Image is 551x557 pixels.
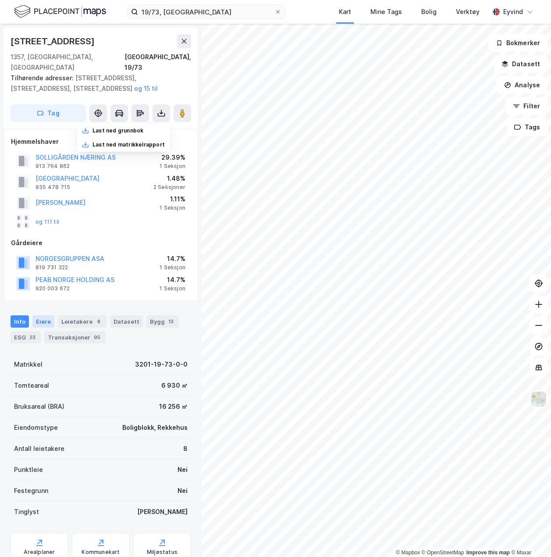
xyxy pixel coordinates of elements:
div: Miljøstatus [147,549,178,556]
div: Last ned grunnbok [92,127,143,134]
div: 1 Seksjon [160,204,185,211]
div: 3201-19-73-0-0 [135,359,188,370]
div: Mine Tags [370,7,402,17]
div: 13 [167,317,175,326]
a: Mapbox [396,550,420,556]
div: 6 930 ㎡ [161,380,188,391]
img: Z [530,391,547,407]
div: 920 003 672 [36,285,70,292]
button: Bokmerker [488,34,547,52]
div: [PERSON_NAME] [137,507,188,517]
div: Last ned matrikkelrapport [92,141,165,148]
div: 29.39% [160,152,185,163]
img: logo.f888ab2527a4732fd821a326f86c7f29.svg [14,4,106,19]
div: 2 Seksjoner [153,184,185,191]
div: Nei [178,464,188,475]
div: 14.7% [160,275,185,285]
div: Antall leietakere [14,443,64,454]
div: 1357, [GEOGRAPHIC_DATA], [GEOGRAPHIC_DATA] [11,52,124,73]
div: 16 256 ㎡ [159,401,188,412]
div: Kontrollprogram for chat [507,515,551,557]
input: Søk på adresse, matrikkel, gårdeiere, leietakere eller personer [138,5,274,18]
div: Kart [339,7,351,17]
div: ESG [11,331,41,343]
button: Datasett [494,55,547,73]
div: 1 Seksjon [160,264,185,271]
div: 1.48% [153,173,185,184]
div: Arealplaner [24,549,55,556]
div: 1 Seksjon [160,285,185,292]
div: 1 Seksjon [160,163,185,170]
div: Eiendomstype [14,422,58,433]
div: Bruksareal (BRA) [14,401,64,412]
div: Kommunekart [82,549,120,556]
div: Nei [178,486,188,496]
a: OpenStreetMap [422,550,464,556]
div: Boligblokk, Rekkehus [122,422,188,433]
span: Tilhørende adresser: [11,74,75,82]
div: Gårdeiere [11,238,191,248]
div: 8 [94,317,103,326]
div: Bolig [421,7,437,17]
div: 8 [183,443,188,454]
div: Datasett [110,315,143,328]
button: Tag [11,104,86,122]
div: 913 764 862 [36,163,70,170]
div: [GEOGRAPHIC_DATA], 19/73 [124,52,191,73]
div: Tomteareal [14,380,49,391]
div: Bygg [146,315,179,328]
button: Filter [505,97,547,115]
div: Festegrunn [14,486,48,496]
div: 95 [92,333,102,342]
iframe: Chat Widget [507,515,551,557]
div: 935 478 715 [36,184,70,191]
div: Transaksjoner [44,331,106,343]
div: Verktøy [456,7,480,17]
div: Eyvind [503,7,523,17]
div: [STREET_ADDRESS], [STREET_ADDRESS], [STREET_ADDRESS] [11,73,184,94]
div: 23 [28,333,37,342]
div: [STREET_ADDRESS] [11,34,96,48]
div: Info [11,315,29,328]
div: Punktleie [14,464,43,475]
div: Matrikkel [14,359,43,370]
button: Tags [507,118,547,136]
a: Improve this map [466,550,510,556]
button: Analyse [497,76,547,94]
div: Eiere [32,315,54,328]
div: Leietakere [58,315,107,328]
div: 14.7% [160,254,185,264]
div: 1.11% [160,194,185,204]
div: Hjemmelshaver [11,136,191,147]
div: Tinglyst [14,507,39,517]
div: 819 731 322 [36,264,68,271]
